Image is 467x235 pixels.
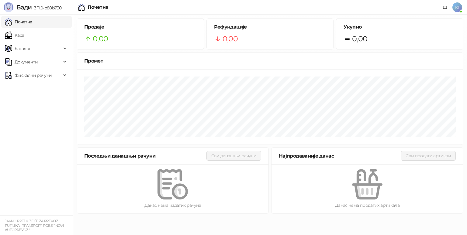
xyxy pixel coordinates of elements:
a: Документација [440,2,450,12]
div: Најпродаваније данас [279,152,401,160]
button: Сви продати артикли [401,151,456,161]
img: Logo [4,2,13,12]
span: 0,00 [93,33,108,45]
div: Промет [84,57,456,65]
a: Каса [5,29,24,41]
span: Фискални рачуни [15,69,52,81]
span: Бади [16,4,32,11]
div: Почетна [88,5,109,10]
small: JAVNO PREDUZEĆE ZA PREVOZ PUTNIKA I TRANSPORT ROBE " NOVI AUTOPREVOZ" [5,219,64,232]
div: Последњи данашњи рачуни [84,152,206,160]
span: 0,00 [352,33,367,45]
span: K1 [452,2,462,12]
div: Данас нема издатих рачуна [87,202,259,209]
span: Каталог [15,43,31,55]
h5: Укупно [344,23,456,31]
span: 0,00 [223,33,238,45]
h5: Рефундације [214,23,326,31]
a: Почетна [5,16,32,28]
div: Данас нема продатих артикала [281,202,453,209]
span: Документи [15,56,38,68]
h5: Продаје [84,23,196,31]
span: 3.11.0-b80b730 [32,5,61,11]
button: Сви данашњи рачуни [206,151,261,161]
